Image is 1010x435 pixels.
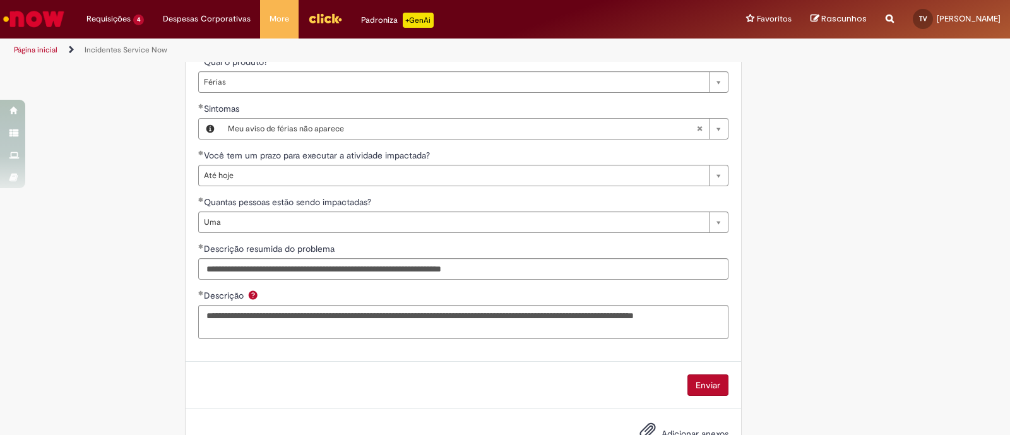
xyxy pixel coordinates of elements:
div: Padroniza [361,13,434,28]
span: Despesas Corporativas [163,13,251,25]
span: 4 [133,15,144,25]
p: +GenAi [403,13,434,28]
a: Página inicial [14,45,57,55]
button: Sintomas, Visualizar este registro Meu aviso de férias não aparece [199,119,222,139]
span: Uma [204,212,703,232]
img: ServiceNow [1,6,66,32]
span: Favoritos [757,13,792,25]
span: Obrigatório Preenchido [198,150,204,155]
span: Meu aviso de férias não aparece [228,119,696,139]
span: Obrigatório Preenchido [198,104,204,109]
textarea: Descrição [198,305,728,339]
a: Meu aviso de férias não apareceLimpar campo Sintomas [222,119,728,139]
a: Rascunhos [811,13,867,25]
span: Quantas pessoas estão sendo impactadas? [204,196,374,208]
span: Descrição [204,290,246,301]
img: click_logo_yellow_360x200.png [308,9,342,28]
span: Descrição resumida do problema [204,243,337,254]
span: Obrigatório Preenchido [198,197,204,202]
span: Até hoje [204,165,703,186]
ul: Trilhas de página [9,39,664,62]
span: Ajuda para Descrição [246,290,261,300]
a: Incidentes Service Now [85,45,167,55]
span: Qual o produto? [204,56,270,68]
span: Requisições [86,13,131,25]
span: Obrigatório Preenchido [198,244,204,249]
span: [PERSON_NAME] [937,13,1001,24]
span: Você tem um prazo para executar a atividade impactada? [204,150,432,161]
span: Rascunhos [821,13,867,25]
span: Obrigatório Preenchido [198,290,204,295]
span: Sintomas [204,103,242,114]
span: TV [919,15,927,23]
abbr: Limpar campo Sintomas [690,119,709,139]
span: Férias [204,72,703,92]
span: More [270,13,289,25]
input: Descrição resumida do problema [198,258,728,280]
button: Enviar [687,374,728,396]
